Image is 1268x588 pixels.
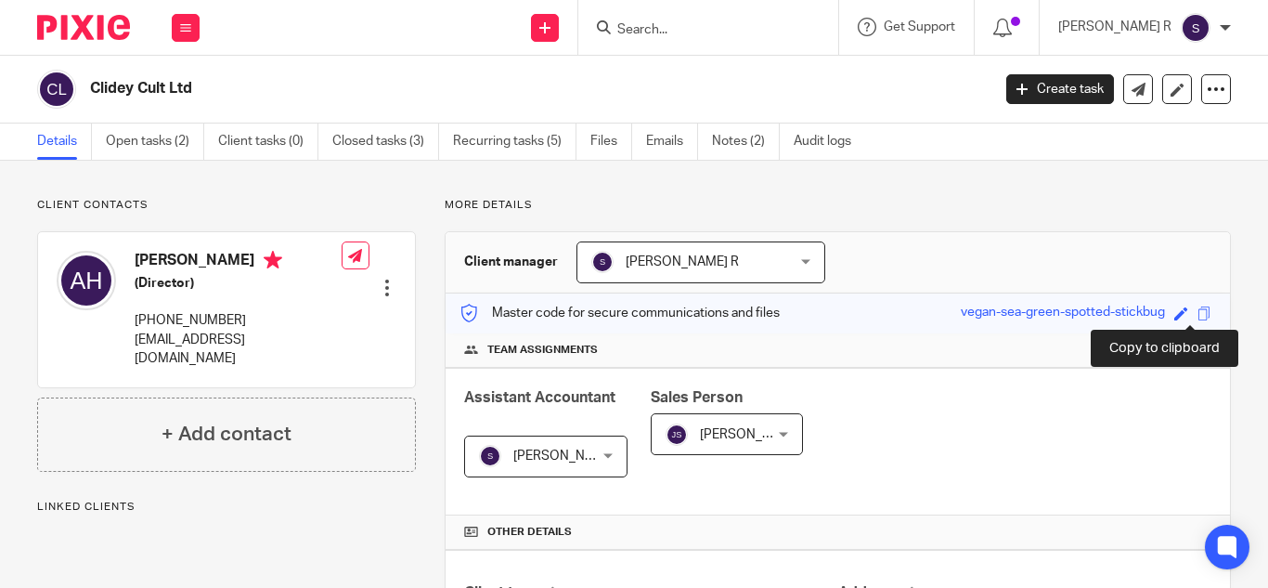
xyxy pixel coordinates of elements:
[135,251,342,274] h4: [PERSON_NAME]
[464,253,558,271] h3: Client manager
[37,198,416,213] p: Client contacts
[651,390,743,405] span: Sales Person
[135,331,342,369] p: [EMAIL_ADDRESS][DOMAIN_NAME]
[646,124,698,160] a: Emails
[591,251,614,273] img: svg%3E
[90,79,801,98] h2: Clidey Cult Ltd
[487,525,572,540] span: Other details
[464,390,615,405] span: Assistant Accountant
[1058,18,1171,36] p: [PERSON_NAME] R
[264,251,282,269] i: Primary
[961,303,1165,324] div: vegan-sea-green-spotted-stickbug
[37,500,416,515] p: Linked clients
[590,124,632,160] a: Files
[666,424,688,446] img: svg%3E
[445,198,1231,213] p: More details
[453,124,576,160] a: Recurring tasks (5)
[37,124,92,160] a: Details
[487,343,598,358] span: Team assignments
[332,124,439,160] a: Closed tasks (3)
[37,15,130,40] img: Pixie
[162,420,291,449] h4: + Add contact
[479,445,501,467] img: svg%3E
[1181,13,1210,43] img: svg%3E
[712,124,780,160] a: Notes (2)
[884,20,955,33] span: Get Support
[794,124,865,160] a: Audit logs
[626,255,739,268] span: [PERSON_NAME] R
[615,22,783,39] input: Search
[135,274,342,293] h5: (Director)
[459,304,780,322] p: Master code for secure communications and files
[135,311,342,330] p: [PHONE_NUMBER]
[218,124,318,160] a: Client tasks (0)
[57,251,116,310] img: svg%3E
[700,428,802,441] span: [PERSON_NAME]
[1006,74,1114,104] a: Create task
[106,124,204,160] a: Open tasks (2)
[513,450,627,463] span: [PERSON_NAME] R
[37,70,76,109] img: svg%3E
